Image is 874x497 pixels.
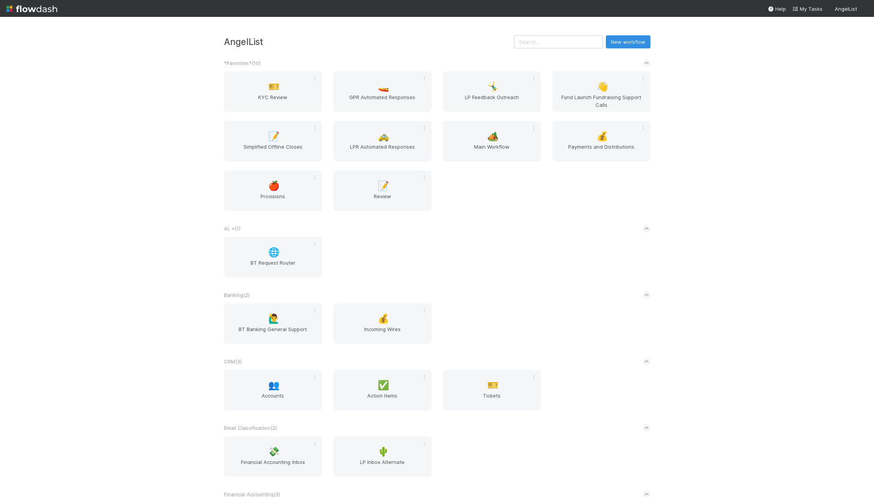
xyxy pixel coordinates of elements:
span: 🌵 [378,447,389,457]
a: 💰Incoming Wires [333,303,431,344]
h3: AngelList [224,36,514,47]
span: KYC Review [227,93,319,109]
span: Action Items [337,392,428,407]
span: CRM ( 3 ) [224,358,242,364]
span: LP Inbox Alternate [337,458,428,474]
a: 🏕️Main Workflow [443,121,541,161]
span: 💸 [268,447,280,457]
a: 👋Fund Launch Fundraising Support Calls [552,71,650,112]
a: 🌐BT Request Router [224,237,322,277]
span: LPR Automated Responses [337,143,428,158]
span: 👋 [597,82,608,92]
span: 💰 [378,314,389,324]
span: BT Request Router [227,259,319,274]
span: BT Banking General Support [227,325,319,341]
span: My Tasks [792,6,823,12]
a: 🚕LPR Automated Responses [333,121,431,161]
a: 🤸‍♂️LP Feedback Outreach [443,71,541,112]
span: Accounts [227,392,319,407]
img: avatar_218ae7b5-dcd5-4ccc-b5d5-7cc00ae2934f.png [860,5,868,13]
span: Tickets [446,392,538,407]
a: 🙋‍♂️BT Banking General Support [224,303,322,344]
span: Review [337,192,428,208]
a: 💰Payments and Distributions [552,121,650,161]
span: 🏕️ [487,131,499,141]
a: 🍎Provisions [224,171,322,211]
img: logo-inverted-e16ddd16eac7371096b0.svg [6,2,57,15]
span: 🍎 [268,181,280,191]
span: AngelList [835,6,857,12]
span: Provisions [227,192,319,208]
span: 🚤 [378,82,389,92]
a: 👥Accounts [224,370,322,410]
span: Email Classification ( 2 ) [224,425,277,431]
a: 💸Financial Accounting Inbox [224,436,322,477]
a: 🎫KYC Review [224,71,322,112]
span: Incoming Wires [337,325,428,341]
input: Search... [514,35,603,48]
button: New workflow [606,35,650,48]
span: 📝 [378,181,389,191]
span: 🎫 [268,82,280,92]
span: LP Feedback Outreach [446,93,538,109]
span: 📝 [268,131,280,141]
span: Financial Accounting Inbox [227,458,319,474]
a: 🌵LP Inbox Alternate [333,436,431,477]
span: Fund Launch Fundraising Support Calls [556,93,647,109]
a: 📝Review [333,171,431,211]
span: 👥 [268,380,280,390]
a: 📝Simplified Offline Closes [224,121,322,161]
span: 🚕 [378,131,389,141]
div: Help [768,5,786,13]
a: 🚤GPR Automated Responses [333,71,431,112]
span: ✅ [378,380,389,390]
span: 🙋‍♂️ [268,314,280,324]
span: Simplified Offline Closes [227,143,319,158]
span: GPR Automated Responses [337,93,428,109]
span: 🤸‍♂️ [487,82,499,92]
span: Main Workflow [446,143,538,158]
span: Banking ( 2 ) [224,292,250,298]
span: Payments and Distributions [556,143,647,158]
span: 🎫 [487,380,499,390]
span: 💰 [597,131,608,141]
span: 🌐 [268,247,280,257]
span: AL < ( 1 ) [224,225,240,232]
a: 🎫Tickets [443,370,541,410]
a: My Tasks [792,5,823,13]
span: *Favorites* ( 10 ) [224,60,260,66]
a: ✅Action Items [333,370,431,410]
